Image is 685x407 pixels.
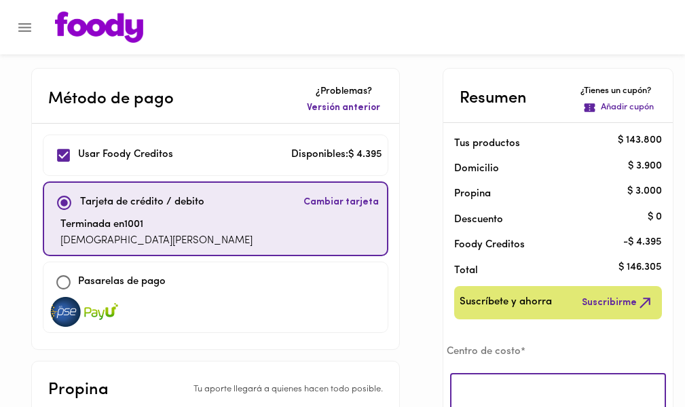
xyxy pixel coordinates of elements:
[454,238,640,252] p: Foody Creditos
[601,101,654,114] p: Añadir cupón
[304,99,383,118] button: Versión anterior
[628,159,662,173] p: $ 3.900
[304,85,383,99] p: ¿Problemas?
[580,85,656,98] p: ¿Tienes un cupón?
[78,147,173,163] p: Usar Foody Creditos
[460,86,527,111] p: Resumen
[193,383,383,396] p: Tu aporte llegará a quienes hacen todo posible.
[78,275,166,290] p: Pasarelas de pago
[447,344,669,359] p: Centro de costo*
[606,328,671,393] iframe: Messagebird Livechat Widget
[627,184,662,198] p: $ 3.000
[291,147,382,163] p: Disponibles: $ 4.395
[454,162,499,176] p: Domicilio
[55,12,143,43] img: logo.png
[454,187,640,201] p: Propina
[454,213,503,227] p: Descuento
[618,134,662,148] p: $ 143.800
[580,99,656,117] button: Añadir cupón
[60,217,253,233] p: Terminada en 1001
[60,234,253,249] p: [DEMOGRAPHIC_DATA][PERSON_NAME]
[48,87,174,111] p: Método de pago
[80,195,204,211] p: Tarjeta de crédito / debito
[454,137,640,151] p: Tus productos
[460,294,552,311] span: Suscríbete y ahorra
[84,297,118,327] img: visa
[579,291,656,314] button: Suscribirme
[48,378,109,402] p: Propina
[454,264,640,278] p: Total
[307,101,380,115] span: Versión anterior
[301,188,382,217] button: Cambiar tarjeta
[8,11,41,44] button: Menu
[618,261,662,275] p: $ 146.305
[648,210,662,224] p: $ 0
[49,297,83,327] img: visa
[623,235,662,249] p: - $ 4.395
[303,196,379,209] span: Cambiar tarjeta
[582,294,654,311] span: Suscribirme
